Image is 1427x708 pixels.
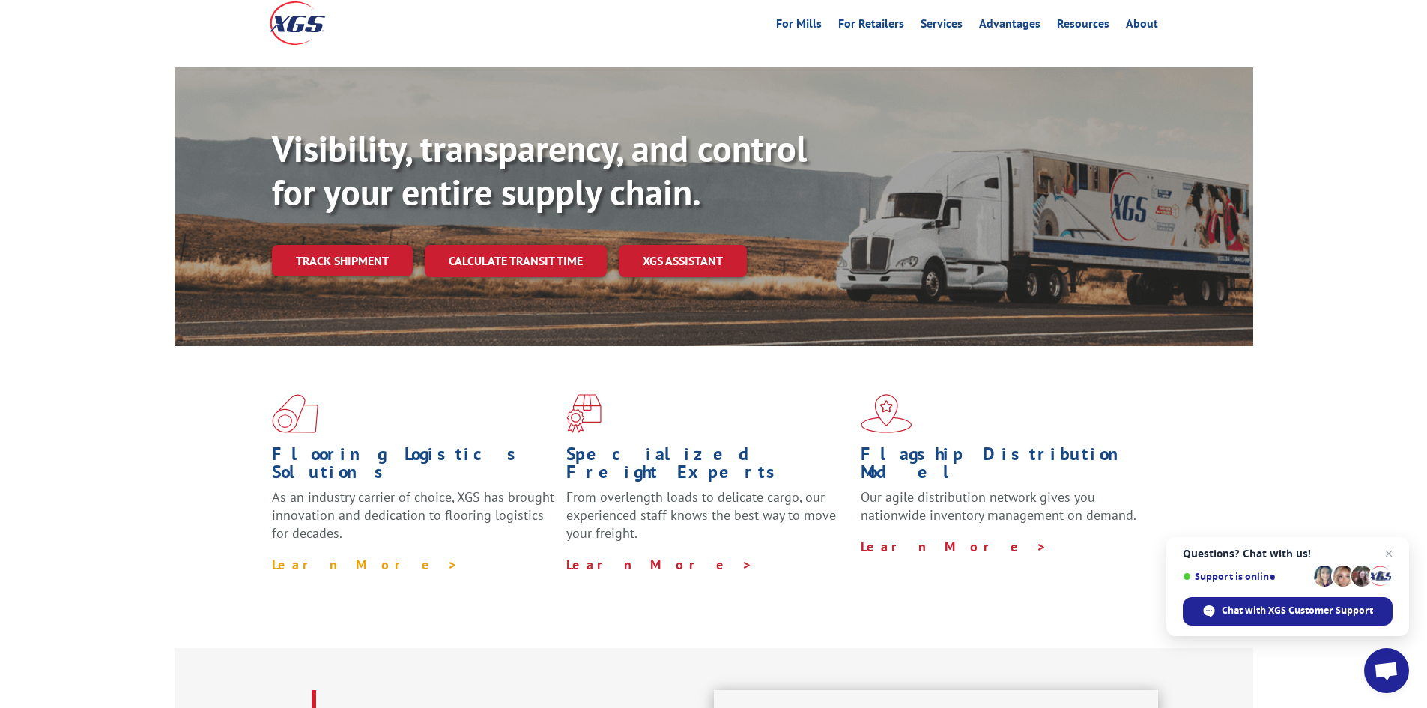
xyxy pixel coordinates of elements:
[861,445,1144,488] h1: Flagship Distribution Model
[1380,545,1398,563] span: Close chat
[921,18,963,34] a: Services
[1057,18,1109,34] a: Resources
[861,394,912,433] img: xgs-icon-flagship-distribution-model-red
[272,125,807,215] b: Visibility, transparency, and control for your entire supply chain.
[861,488,1136,524] span: Our agile distribution network gives you nationwide inventory management on demand.
[1126,18,1158,34] a: About
[566,394,602,433] img: xgs-icon-focused-on-flooring-red
[1183,548,1393,560] span: Questions? Chat with us!
[776,18,822,34] a: For Mills
[566,488,849,555] p: From overlength loads to delicate cargo, our experienced staff knows the best way to move your fr...
[272,394,318,433] img: xgs-icon-total-supply-chain-intelligence-red
[425,245,607,277] a: Calculate transit time
[566,556,753,573] a: Learn More >
[838,18,904,34] a: For Retailers
[272,488,554,542] span: As an industry carrier of choice, XGS has brought innovation and dedication to flooring logistics...
[1183,571,1309,582] span: Support is online
[861,538,1047,555] a: Learn More >
[619,245,747,277] a: XGS ASSISTANT
[272,556,458,573] a: Learn More >
[566,445,849,488] h1: Specialized Freight Experts
[1364,648,1409,693] div: Open chat
[272,445,555,488] h1: Flooring Logistics Solutions
[1222,604,1373,617] span: Chat with XGS Customer Support
[979,18,1040,34] a: Advantages
[272,245,413,276] a: Track shipment
[1183,597,1393,626] div: Chat with XGS Customer Support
